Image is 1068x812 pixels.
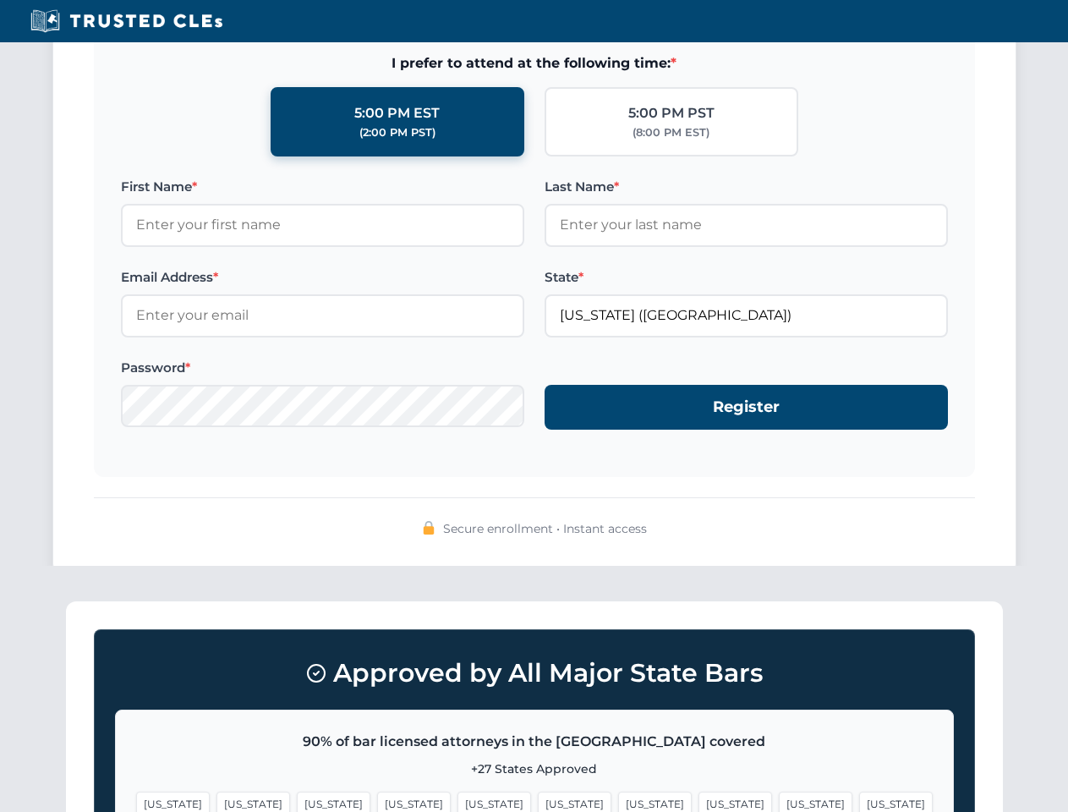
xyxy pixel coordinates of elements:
[633,124,709,141] div: (8:00 PM EST)
[443,519,647,538] span: Secure enrollment • Instant access
[545,267,948,288] label: State
[628,102,715,124] div: 5:00 PM PST
[545,177,948,197] label: Last Name
[121,204,524,246] input: Enter your first name
[136,731,933,753] p: 90% of bar licensed attorneys in the [GEOGRAPHIC_DATA] covered
[121,294,524,337] input: Enter your email
[545,204,948,246] input: Enter your last name
[121,177,524,197] label: First Name
[25,8,227,34] img: Trusted CLEs
[121,52,948,74] span: I prefer to attend at the following time:
[422,521,435,535] img: 🔒
[354,102,440,124] div: 5:00 PM EST
[359,124,435,141] div: (2:00 PM PST)
[121,267,524,288] label: Email Address
[115,650,954,696] h3: Approved by All Major State Bars
[545,294,948,337] input: Florida (FL)
[121,358,524,378] label: Password
[545,385,948,430] button: Register
[136,760,933,778] p: +27 States Approved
